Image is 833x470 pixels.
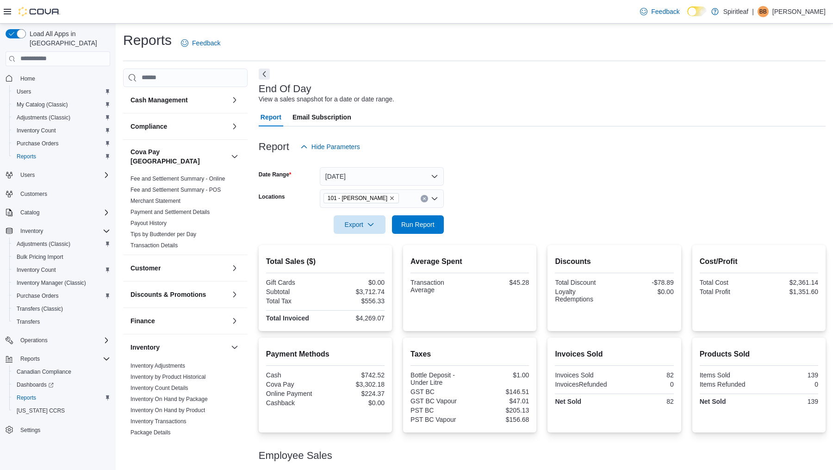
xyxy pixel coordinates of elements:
[700,349,818,360] h2: Products Sold
[2,423,114,436] button: Settings
[472,279,529,286] div: $45.28
[17,88,31,95] span: Users
[472,416,529,423] div: $156.68
[259,193,285,201] label: Locations
[17,73,39,84] a: Home
[131,316,155,326] h3: Finance
[410,371,468,386] div: Bottle Deposit - Under Litre
[17,368,71,376] span: Canadian Compliance
[327,279,385,286] div: $0.00
[261,108,281,126] span: Report
[17,226,110,237] span: Inventory
[311,142,360,151] span: Hide Parameters
[131,407,205,414] span: Inventory On Hand by Product
[131,220,167,226] a: Payout History
[13,392,110,403] span: Reports
[9,111,114,124] button: Adjustments (Classic)
[13,125,110,136] span: Inventory Count
[320,167,444,186] button: [DATE]
[266,381,323,388] div: Cova Pay
[292,108,351,126] span: Email Subscription
[229,289,240,300] button: Discounts & Promotions
[17,140,59,147] span: Purchase Orders
[17,381,54,389] span: Dashboards
[17,153,36,160] span: Reports
[17,279,86,287] span: Inventory Manager (Classic)
[636,2,683,21] a: Feedback
[131,122,227,131] button: Compliance
[131,395,208,403] span: Inventory On Hand by Package
[17,318,40,326] span: Transfers
[131,363,185,369] a: Inventory Adjustments
[131,209,210,215] a: Payment and Settlement Details
[131,198,180,204] a: Merchant Statement
[327,297,385,305] div: $556.33
[2,187,114,201] button: Customers
[2,225,114,238] button: Inventory
[334,215,385,234] button: Export
[17,207,43,218] button: Catalog
[131,343,227,352] button: Inventory
[192,38,220,48] span: Feedback
[266,288,323,295] div: Subtotal
[327,390,385,397] div: $224.37
[131,418,186,425] span: Inventory Transactions
[131,231,196,238] span: Tips by Budtender per Day
[17,169,110,181] span: Users
[9,124,114,137] button: Inventory Count
[297,138,364,156] button: Hide Parameters
[410,388,468,395] div: GST BC
[17,240,70,248] span: Adjustments (Classic)
[20,227,43,235] span: Inventory
[2,169,114,182] button: Users
[131,95,227,105] button: Cash Management
[616,279,674,286] div: -$78.89
[20,426,40,434] span: Settings
[131,122,167,131] h3: Compliance
[20,75,35,82] span: Home
[758,6,769,17] div: Bobby B
[13,366,75,377] a: Canadian Compliance
[13,379,110,390] span: Dashboards
[131,263,161,273] h3: Customer
[259,141,289,152] h3: Report
[555,381,612,388] div: InvoicesRefunded
[13,138,110,149] span: Purchase Orders
[13,125,60,136] a: Inventory Count
[700,398,726,405] strong: Net Sold
[761,288,818,295] div: $1,351.60
[13,405,110,416] span: Washington CCRS
[13,112,74,123] a: Adjustments (Classic)
[17,169,38,181] button: Users
[9,378,114,391] a: Dashboards
[131,175,225,182] a: Fee and Settlement Summary - Online
[401,220,435,229] span: Run Report
[9,302,114,315] button: Transfers (Classic)
[229,315,240,326] button: Finance
[327,381,385,388] div: $3,302.18
[555,279,612,286] div: Total Discount
[13,138,62,149] a: Purchase Orders
[131,429,171,436] span: Package Details
[131,186,221,194] span: Fee and Settlement Summary - POS
[131,290,206,299] h3: Discounts & Promotions
[410,407,468,414] div: PST BC
[761,279,818,286] div: $2,361.14
[616,398,674,405] div: 82
[327,399,385,407] div: $0.00
[20,190,47,198] span: Customers
[555,256,673,267] h2: Discounts
[13,238,74,250] a: Adjustments (Classic)
[327,314,385,322] div: $4,269.07
[131,187,221,193] a: Fee and Settlement Summary - POS
[616,381,674,388] div: 0
[13,264,110,276] span: Inventory Count
[13,366,110,377] span: Canadian Compliance
[177,34,224,52] a: Feedback
[131,242,178,249] span: Transaction Details
[9,276,114,289] button: Inventory Manager (Classic)
[123,173,248,255] div: Cova Pay [GEOGRAPHIC_DATA]
[20,209,39,216] span: Catalog
[2,334,114,347] button: Operations
[17,73,110,84] span: Home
